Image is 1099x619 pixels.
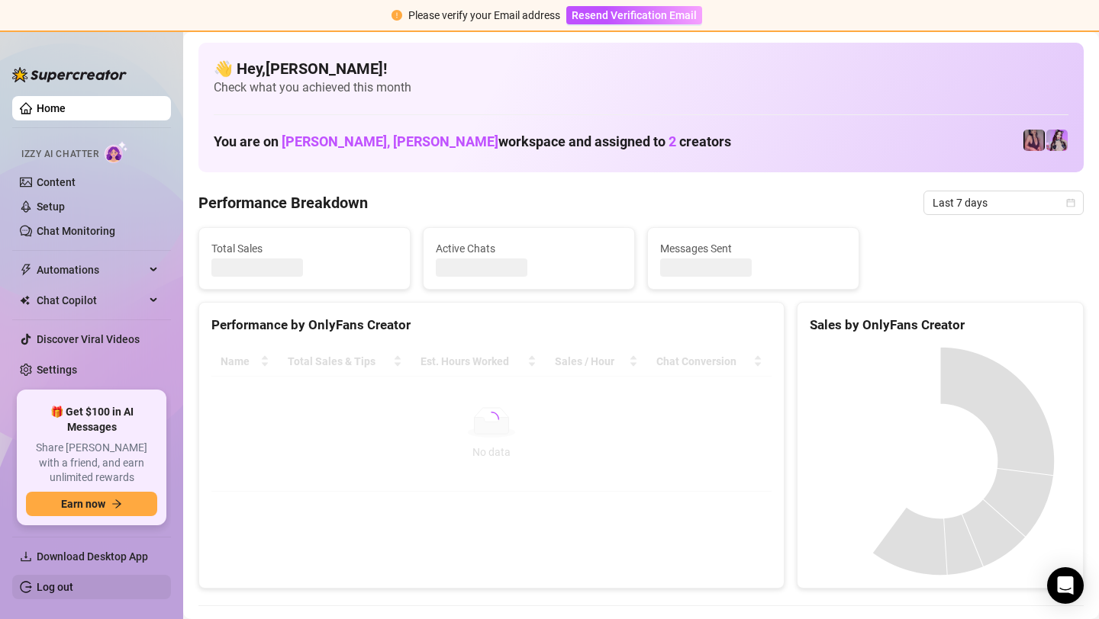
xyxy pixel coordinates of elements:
span: calendar [1066,198,1075,207]
span: Automations [37,258,145,282]
a: Setup [37,200,65,213]
span: Download Desktop App [37,550,148,563]
span: Active Chats [436,240,622,257]
span: Chat Copilot [37,288,145,313]
h1: You are on workspace and assigned to creators [214,133,731,150]
a: Content [37,176,76,188]
a: Discover Viral Videos [37,333,140,345]
span: Share [PERSON_NAME] with a friend, and earn unlimited rewards [26,441,157,486]
div: Performance by OnlyFans Creator [211,315,772,335]
button: Earn nowarrow-right [26,492,157,516]
img: AI Chatter [105,141,128,163]
button: Resend Verification Email [566,6,702,24]
div: Open Intercom Messenger [1047,567,1084,604]
h4: Performance Breakdown [198,192,368,213]
span: exclamation-circle [392,10,402,21]
a: Log out [37,581,73,593]
a: Settings [37,364,77,376]
span: Total Sales [211,240,398,257]
span: download [20,550,32,563]
img: Kisa [1046,130,1068,151]
div: Please verify your Email address [408,7,560,24]
h4: 👋 Hey, [PERSON_NAME] ! [214,58,1068,79]
img: Chat Copilot [20,295,30,306]
span: loading [484,412,499,427]
span: Check what you achieved this month [214,79,1068,96]
a: Chat Monitoring [37,225,115,237]
span: Resend Verification Email [572,9,697,21]
span: Last 7 days [933,191,1075,214]
span: Messages Sent [660,240,846,257]
span: [PERSON_NAME], [PERSON_NAME] [282,133,498,149]
a: Home [37,102,66,114]
span: arrow-right [111,499,122,509]
span: Izzy AI Chatter [21,147,98,162]
div: Sales by OnlyFans Creator [810,315,1071,335]
img: logo-BBDzfeDw.svg [12,67,127,82]
span: 🎁 Get $100 in AI Messages [26,405,157,435]
img: Lil [1023,130,1045,151]
span: thunderbolt [20,264,32,276]
span: 2 [669,133,676,149]
span: Earn now [61,498,105,510]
